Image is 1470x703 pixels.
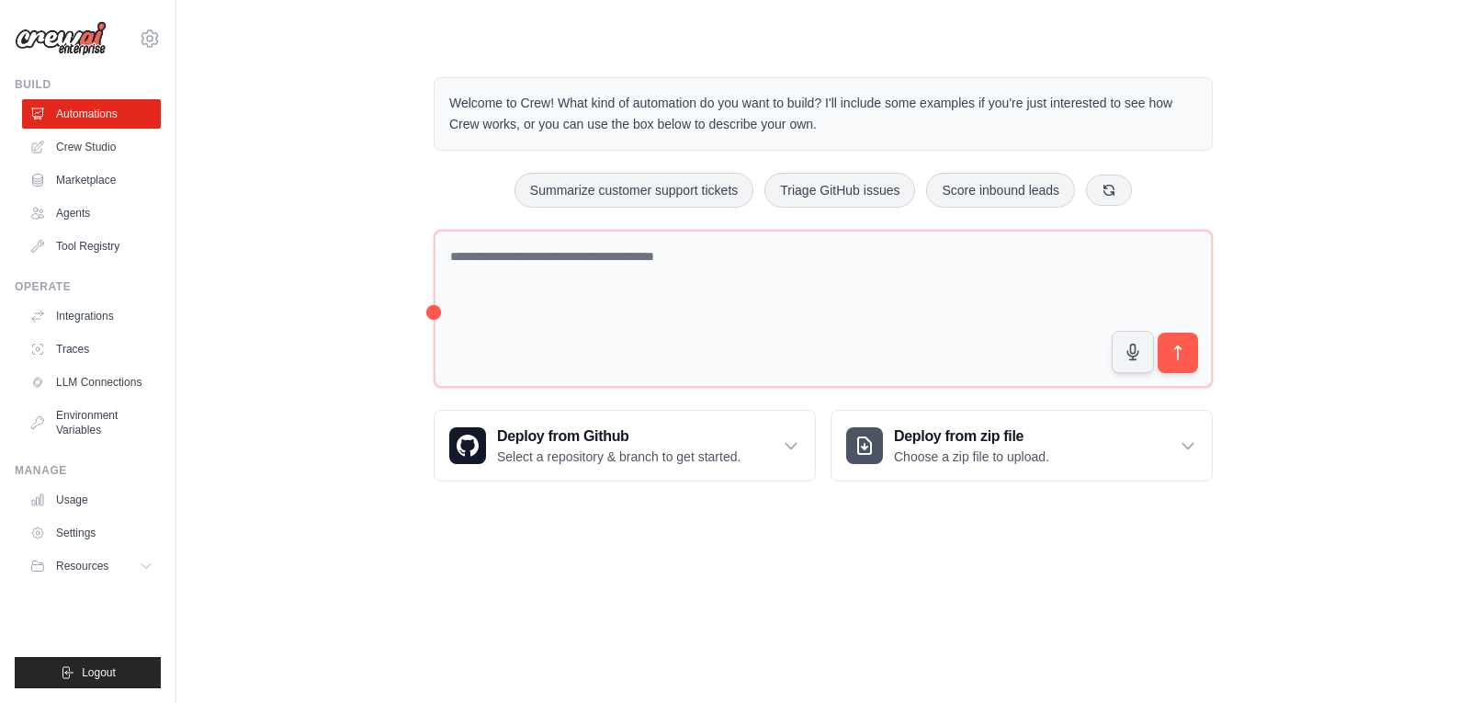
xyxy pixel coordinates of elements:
a: Agents [22,198,161,228]
h3: Deploy from Github [497,425,741,448]
a: Marketplace [22,165,161,195]
span: Logout [82,665,116,680]
p: Choose a zip file to upload. [894,448,1049,466]
a: Integrations [22,301,161,331]
button: Resources [22,551,161,581]
div: Manage [15,463,161,478]
a: Settings [22,518,161,548]
button: Score inbound leads [926,173,1075,208]
span: Resources [56,559,108,573]
button: Logout [15,657,161,688]
h3: Deploy from zip file [894,425,1049,448]
a: Crew Studio [22,132,161,162]
div: Build [15,77,161,92]
p: Select a repository & branch to get started. [497,448,741,466]
a: Environment Variables [22,401,161,445]
button: Triage GitHub issues [764,173,915,208]
a: Tool Registry [22,232,161,261]
img: Logo [15,21,107,56]
a: Automations [22,99,161,129]
a: Usage [22,485,161,515]
a: Traces [22,334,161,364]
a: LLM Connections [22,368,161,397]
button: Summarize customer support tickets [514,173,753,208]
div: Operate [15,279,161,294]
p: Welcome to Crew! What kind of automation do you want to build? I'll include some examples if you'... [449,93,1197,135]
